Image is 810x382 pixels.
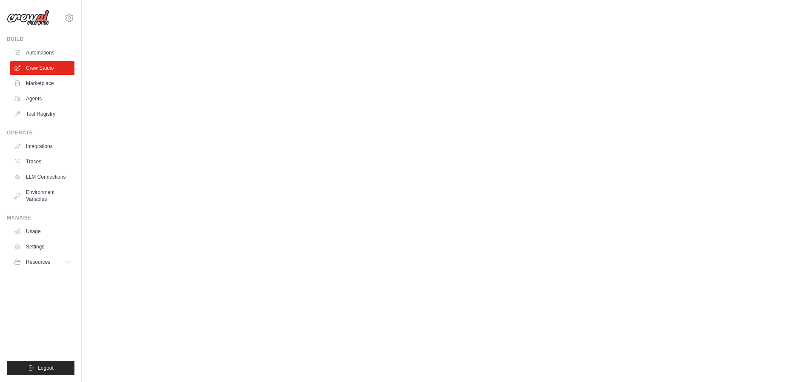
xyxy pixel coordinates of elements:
div: Operate [7,129,74,136]
div: Manage [7,214,74,221]
a: Marketplace [10,77,74,90]
a: Automations [10,46,74,60]
a: Settings [10,240,74,254]
div: Build [7,36,74,43]
a: Tool Registry [10,107,74,121]
span: Logout [38,365,54,371]
a: Crew Studio [10,61,74,75]
a: Agents [10,92,74,105]
img: Logo [7,10,49,26]
span: Resources [26,259,50,265]
button: Resources [10,255,74,269]
a: Environment Variables [10,185,74,206]
a: LLM Connections [10,170,74,184]
a: Usage [10,225,74,238]
a: Traces [10,155,74,168]
button: Logout [7,361,74,375]
a: Integrations [10,140,74,153]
